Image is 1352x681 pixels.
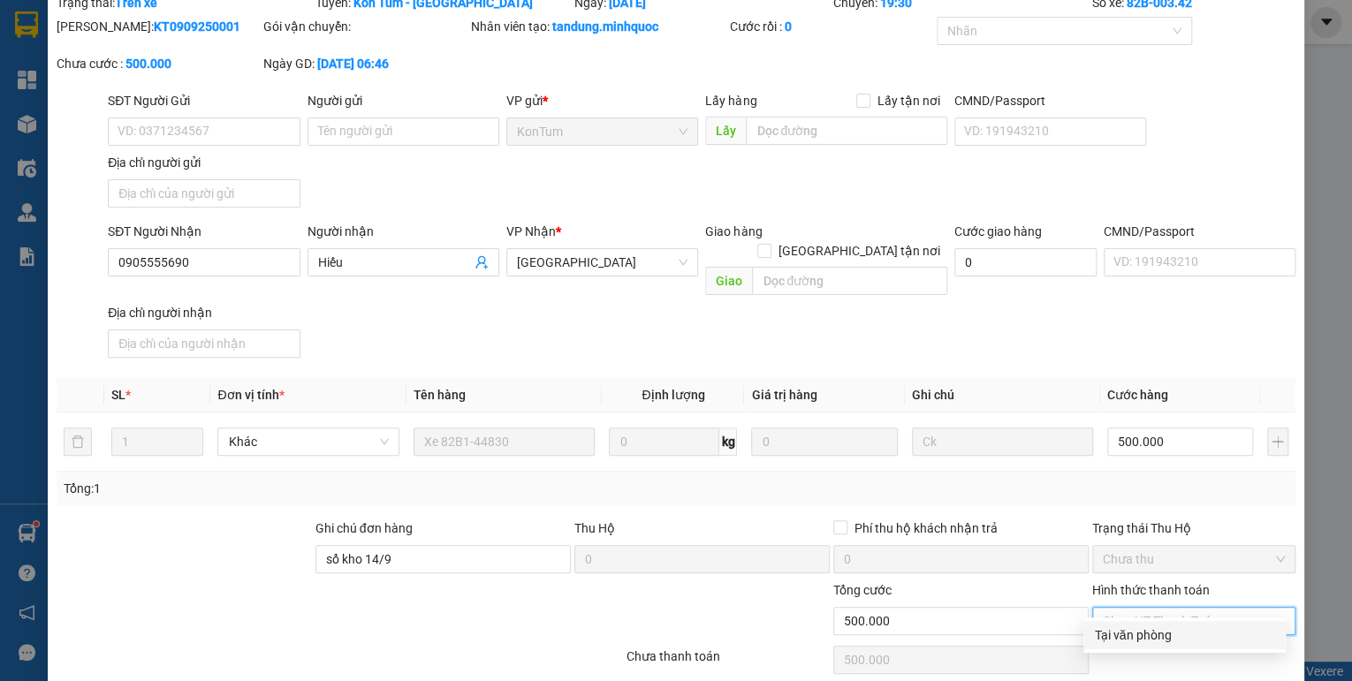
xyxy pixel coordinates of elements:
[64,428,92,456] button: delete
[315,545,571,573] input: Ghi chú đơn hàng
[108,153,300,172] div: Địa chỉ người gửi
[870,91,947,110] span: Lấy tận nơi
[574,521,615,535] span: Thu Hộ
[642,388,704,402] span: Định lượng
[414,428,595,456] input: VD: Bàn, Ghế
[705,267,752,295] span: Giao
[1107,388,1168,402] span: Cước hàng
[308,91,499,110] div: Người gửi
[414,388,466,402] span: Tên hàng
[108,329,300,358] input: Địa chỉ của người nhận
[954,91,1146,110] div: CMND/Passport
[64,479,523,498] div: Tổng: 1
[57,17,260,36] div: [PERSON_NAME]:
[263,54,467,73] div: Ngày GD:
[752,267,947,295] input: Dọc đường
[517,118,687,145] span: KonTum
[954,248,1097,276] input: Cước giao hàng
[912,428,1093,456] input: Ghi Chú
[719,428,737,456] span: kg
[125,57,171,71] b: 500.000
[506,224,556,238] span: VP Nhận
[217,388,284,402] span: Đơn vị tính
[154,19,240,34] b: KT0909250001
[108,303,300,322] div: Địa chỉ người nhận
[705,117,746,145] span: Lấy
[751,388,817,402] span: Giá trị hàng
[751,428,897,456] input: 0
[1094,625,1275,645] div: Tại văn phòng
[847,518,1005,538] span: Phí thu hộ khách nhận trả
[1104,222,1295,241] div: CMND/Passport
[108,179,300,208] input: Địa chỉ của người gửi
[624,647,831,677] div: Chưa thanh toán
[1092,583,1210,597] label: Hình thức thanh toán
[470,17,725,36] div: Nhân viên tạo:
[1267,428,1288,456] button: plus
[705,224,762,238] span: Giao hàng
[954,224,1042,238] label: Cước giao hàng
[551,19,657,34] b: tandung.minhquoc
[263,17,467,36] div: Gói vận chuyển:
[1092,518,1295,538] div: Trạng thái Thu Hộ
[475,255,489,269] span: user-add
[785,19,792,34] b: 0
[905,378,1100,412] th: Ghi chú
[108,91,300,110] div: SĐT Người Gửi
[228,428,388,455] span: Khác
[315,521,413,535] label: Ghi chú đơn hàng
[1103,546,1285,572] span: Chưa thu
[317,57,389,71] b: [DATE] 06:46
[517,249,687,276] span: Đà Nẵng
[57,54,260,73] div: Chưa cước :
[108,222,300,241] div: SĐT Người Nhận
[111,388,125,402] span: SL
[730,17,933,36] div: Cước rồi :
[833,583,892,597] span: Tổng cước
[506,91,698,110] div: VP gửi
[1103,608,1285,634] span: Chọn HT Thanh Toán
[746,117,947,145] input: Dọc đường
[771,241,947,261] span: [GEOGRAPHIC_DATA] tận nơi
[705,94,756,108] span: Lấy hàng
[308,222,499,241] div: Người nhận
